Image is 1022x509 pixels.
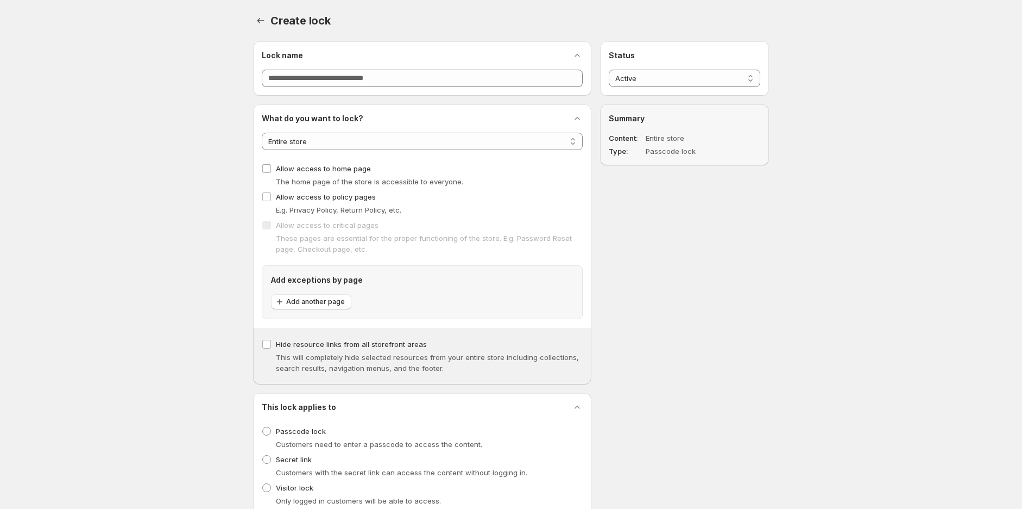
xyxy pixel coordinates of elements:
h2: Status [609,50,760,61]
span: Allow access to critical pages [276,221,378,229]
dt: Type : [609,146,644,157]
dd: Passcode lock [646,146,729,157]
h2: This lock applies to [262,402,336,413]
dd: Entire store [646,133,729,144]
span: Create lock [270,14,331,27]
span: The home page of the store is accessible to everyone. [276,177,463,186]
span: Secret link [276,455,312,464]
span: Add another page [286,297,345,306]
span: Allow access to home page [276,164,371,173]
h2: Add exceptions by page [271,275,573,285]
h2: Summary [609,113,760,124]
span: Allow access to policy pages [276,193,376,201]
span: Passcode lock [276,427,326,436]
span: Customers need to enter a passcode to access the content. [276,440,482,449]
span: This will completely hide selected resources from your entire store including collections, search... [276,353,579,373]
span: Only logged in customers will be able to access. [276,496,441,505]
dt: Content : [609,133,644,144]
span: Hide resource links from all storefront areas [276,340,427,349]
h2: What do you want to lock? [262,113,363,124]
span: These pages are essential for the proper functioning of the store. E.g. Password Reset page, Chec... [276,234,572,253]
button: Add another page [271,294,351,309]
span: E.g. Privacy Policy, Return Policy, etc. [276,206,401,214]
span: Visitor lock [276,483,313,492]
h2: Lock name [262,50,303,61]
span: Customers with the secret link can access the content without logging in. [276,468,527,477]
